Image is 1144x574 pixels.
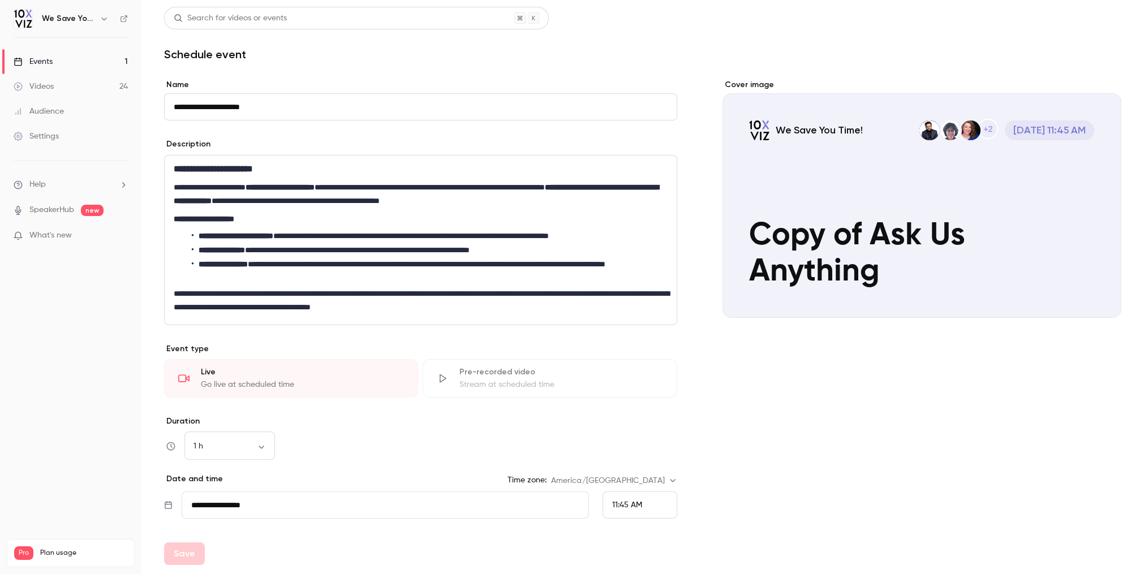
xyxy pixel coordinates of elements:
div: America/[GEOGRAPHIC_DATA] [551,475,677,486]
span: Pro [14,546,33,560]
span: What's new [29,230,72,241]
span: new [81,205,104,216]
span: Plan usage [40,549,127,558]
label: Time zone: [508,474,547,486]
div: Pre-recorded video [459,366,663,378]
a: SpeakerHub [29,204,74,216]
div: Pre-recorded videoStream at scheduled time [423,359,677,398]
div: Live [201,366,404,378]
div: Search for videos or events [174,12,287,24]
div: Settings [14,131,59,142]
label: Duration [164,416,677,427]
li: help-dropdown-opener [14,179,128,191]
img: We Save You Time! [14,10,32,28]
label: Name [164,79,677,90]
div: editor [165,156,677,325]
label: Description [164,139,210,150]
h1: Schedule event [164,48,1121,61]
iframe: Noticeable Trigger [114,231,128,241]
section: description [164,155,677,325]
div: LiveGo live at scheduled time [164,359,418,398]
div: Videos [14,81,54,92]
div: 1 h [184,441,275,452]
div: Events [14,56,53,67]
div: Audience [14,106,64,117]
div: Go live at scheduled time [201,379,404,390]
h6: We Save You Time! [42,13,95,24]
label: Cover image [722,79,1121,90]
div: From [603,491,677,519]
div: Stream at scheduled time [459,379,663,390]
p: Event type [164,343,677,355]
span: 11:45 AM [612,501,642,509]
section: Cover image [722,79,1121,318]
span: Help [29,179,46,191]
p: Date and time [164,473,223,485]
